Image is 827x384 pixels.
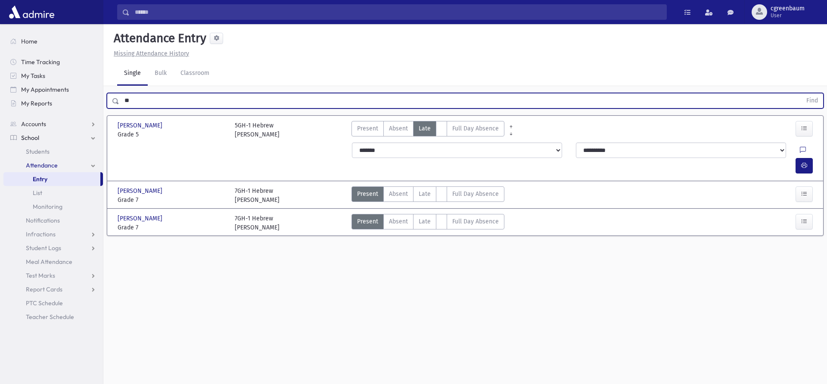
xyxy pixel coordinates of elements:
span: Report Cards [26,285,62,293]
a: Monitoring [3,200,103,214]
span: Present [357,189,378,198]
span: Late [419,124,431,133]
img: AdmirePro [7,3,56,21]
a: Bulk [148,62,174,86]
a: Report Cards [3,282,103,296]
span: Late [419,217,431,226]
a: List [3,186,103,200]
span: Test Marks [26,272,55,279]
a: Attendance [3,158,103,172]
a: Classroom [174,62,216,86]
div: 5GH-1 Hebrew [PERSON_NAME] [235,121,280,139]
span: Infractions [26,230,56,238]
a: My Reports [3,96,103,110]
span: Teacher Schedule [26,313,74,321]
span: Grade 5 [118,130,226,139]
span: [PERSON_NAME] [118,186,164,195]
a: School [3,131,103,145]
a: Test Marks [3,269,103,282]
div: AttTypes [351,214,504,232]
span: My Appointments [21,86,69,93]
span: Full Day Absence [452,124,499,133]
span: My Reports [21,99,52,107]
span: Monitoring [33,203,62,211]
button: Find [801,93,823,108]
span: Present [357,124,378,133]
a: Accounts [3,117,103,131]
div: 7GH-1 Hebrew [PERSON_NAME] [235,186,280,204]
a: Notifications [3,214,103,227]
a: My Tasks [3,69,103,83]
span: List [33,189,42,197]
a: My Appointments [3,83,103,96]
span: Notifications [26,217,60,224]
span: Entry [33,175,47,183]
div: AttTypes [351,121,504,139]
span: Present [357,217,378,226]
span: Grade 7 [118,195,226,204]
span: School [21,134,39,142]
span: Grade 7 [118,223,226,232]
a: Home [3,34,103,48]
span: Meal Attendance [26,258,72,266]
a: Teacher Schedule [3,310,103,324]
span: Accounts [21,120,46,128]
a: Single [117,62,148,86]
span: My Tasks [21,72,45,80]
span: Home [21,37,37,45]
a: Missing Attendance History [110,50,189,57]
span: Absent [389,217,408,226]
span: Student Logs [26,244,61,252]
a: Infractions [3,227,103,241]
a: Entry [3,172,100,186]
span: Absent [389,124,408,133]
a: PTC Schedule [3,296,103,310]
span: [PERSON_NAME] [118,214,164,223]
u: Missing Attendance History [114,50,189,57]
span: [PERSON_NAME] [118,121,164,130]
a: Student Logs [3,241,103,255]
h5: Attendance Entry [110,31,206,46]
span: Full Day Absence [452,189,499,198]
span: Attendance [26,161,58,169]
a: Students [3,145,103,158]
span: User [771,12,805,19]
span: Time Tracking [21,58,60,66]
span: Full Day Absence [452,217,499,226]
span: Late [419,189,431,198]
div: AttTypes [351,186,504,204]
span: cgreenbaum [771,5,805,12]
span: Absent [389,189,408,198]
a: Time Tracking [3,55,103,69]
div: 7GH-1 Hebrew [PERSON_NAME] [235,214,280,232]
span: Students [26,148,50,155]
a: Meal Attendance [3,255,103,269]
span: PTC Schedule [26,299,63,307]
input: Search [130,4,666,20]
